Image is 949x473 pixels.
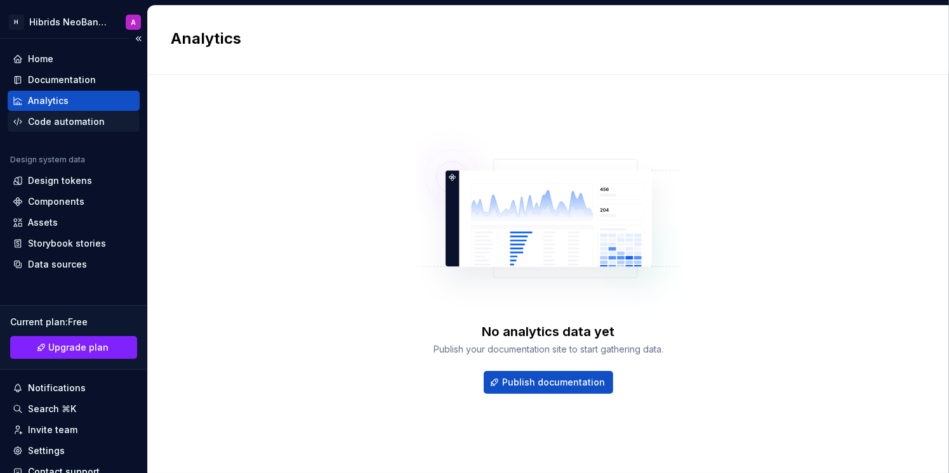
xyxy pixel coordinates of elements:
[28,115,105,128] div: Code automation
[28,174,92,187] div: Design tokens
[10,336,137,359] button: Upgrade plan
[8,441,140,461] a: Settings
[482,323,615,340] div: No analytics data yet
[8,112,140,132] a: Code automation
[484,371,613,394] button: Publish documentation
[28,258,87,271] div: Data sources
[131,17,136,27] div: A
[8,171,140,191] a: Design tokens
[8,212,140,233] a: Assets
[49,341,109,354] span: Upgrade plan
[3,8,145,36] button: HHibrids NeoBank DSA
[28,444,65,457] div: Settings
[28,195,84,208] div: Components
[28,424,77,436] div: Invite team
[502,376,605,389] span: Publish documentation
[8,191,140,212] a: Components
[8,399,140,419] button: Search ⌘K
[28,53,53,65] div: Home
[171,29,911,49] h2: Analytics
[8,70,140,90] a: Documentation
[8,91,140,111] a: Analytics
[434,343,663,356] div: Publish your documentation site to start gathering data.
[29,16,110,29] div: Hibrids NeoBank DS
[8,378,140,398] button: Notifications
[129,30,147,48] button: Collapse sidebar
[8,49,140,69] a: Home
[28,382,86,394] div: Notifications
[28,74,96,86] div: Documentation
[28,403,76,415] div: Search ⌘K
[28,216,58,229] div: Assets
[8,420,140,440] a: Invite team
[8,233,140,254] a: Storybook stories
[28,237,106,250] div: Storybook stories
[9,15,24,30] div: H
[28,94,69,107] div: Analytics
[10,316,137,328] div: Current plan : Free
[8,254,140,275] a: Data sources
[10,155,85,165] div: Design system data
